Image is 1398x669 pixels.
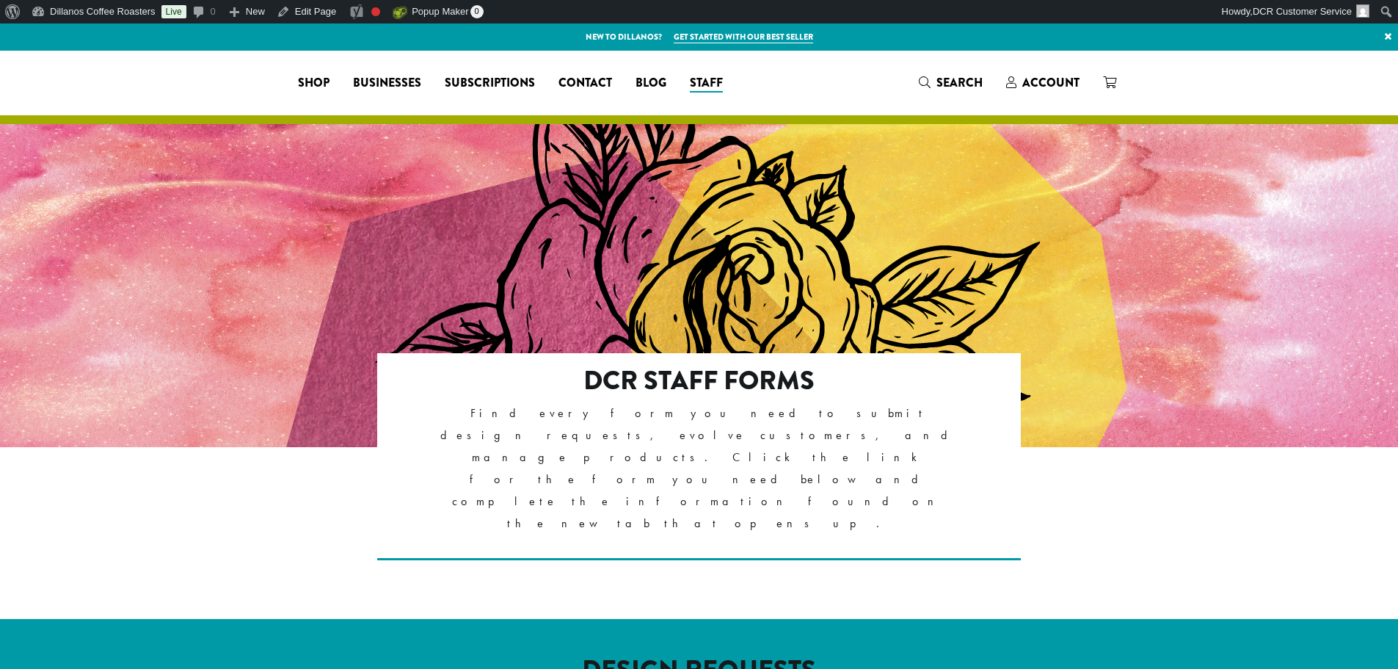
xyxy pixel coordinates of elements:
[690,74,723,93] span: Staff
[440,402,958,535] p: Find every form you need to submit design requests, evolve customers, and manage products. Click ...
[371,7,380,16] div: Focus keyphrase not set
[1253,6,1352,17] span: DCR Customer Service
[674,31,813,43] a: Get started with our best seller
[636,74,666,93] span: Blog
[161,5,186,18] a: Live
[298,74,330,93] span: Shop
[470,5,484,18] span: 0
[440,365,958,397] h2: DCR Staff Forms
[936,74,983,91] span: Search
[558,74,612,93] span: Contact
[286,71,341,95] a: Shop
[1378,23,1398,50] a: ×
[678,71,735,95] a: Staff
[1022,74,1080,91] span: Account
[353,74,421,93] span: Businesses
[445,74,535,93] span: Subscriptions
[907,70,994,95] a: Search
